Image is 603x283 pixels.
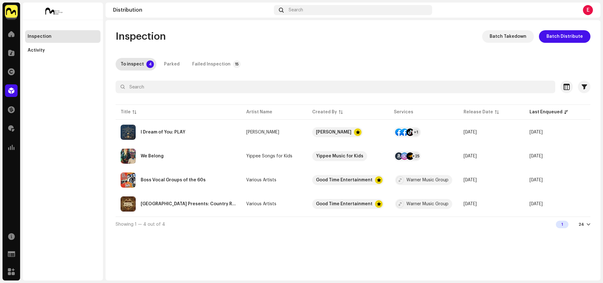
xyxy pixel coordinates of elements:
[246,202,276,206] div: Various Artists
[116,81,555,93] input: Search
[246,154,302,158] span: Yippee Songs for Kids
[246,130,279,134] div: [PERSON_NAME]
[406,202,448,206] div: Warner Music Group
[316,175,372,185] div: Good Time Entertainment
[141,130,185,134] div: I Dream of You: PLAY
[246,202,302,206] span: Various Artists
[25,30,100,43] re-m-nav-item: Inspection
[121,109,131,115] div: Title
[464,178,477,182] span: Dec 8, 2023
[141,178,206,182] div: Boss Vocal Groups of the 60s
[579,222,584,227] div: 24
[246,130,302,134] span: JJ Heller
[246,154,292,158] div: Yippee Songs for Kids
[121,149,136,164] img: 2ef283d2-8592-4c75-8420-f6594d094030
[583,5,593,15] div: E
[312,127,384,137] span: JJ Heller
[246,178,302,182] span: Various Artists
[530,202,543,206] span: Jun 27, 2025
[233,60,241,68] p-badge: 15
[546,30,583,43] span: Batch Distribute
[482,30,534,43] button: Batch Takedown
[412,152,420,160] div: +25
[412,128,420,136] div: +1
[406,178,448,182] div: Warner Music Group
[289,8,303,13] span: Search
[312,175,384,185] span: Good Time Entertainment
[164,58,180,71] div: Parked
[246,178,276,182] div: Various Artists
[5,5,18,18] img: 1276ee5d-5357-4eee-b3c8-6fdbc920d8e6
[121,173,136,188] img: 76371cd5-407b-42c7-80fd-1e3d2ecff006
[192,58,231,71] div: Failed Inspection
[28,34,52,39] div: Inspection
[312,199,384,209] span: Good Time Entertainment
[464,109,493,115] div: Release Date
[316,127,351,137] div: [PERSON_NAME]
[490,30,526,43] span: Batch Takedown
[530,154,543,158] span: Oct 6, 2025
[121,196,136,212] img: a1cde3cc-fe75-4490-9e11-d462a9d34bfb
[530,109,562,115] div: Last Enqueued
[113,8,271,13] div: Distribution
[28,48,45,53] div: Activity
[556,221,568,228] div: 1
[312,109,337,115] div: Created By
[121,125,136,140] img: 143c60cd-15fc-4098-a86c-021f2710aa5e
[464,130,477,134] span: Oct 9, 2025
[316,199,372,209] div: Good Time Entertainment
[25,44,100,57] re-m-nav-item: Activity
[316,151,363,161] div: Yippee Music for Kids
[312,151,384,161] span: Yippee Music for Kids
[141,202,236,206] div: Church Street Station Presents: Country Rarities [Live in Concert]
[146,60,154,68] p-badge: 4
[141,154,164,158] div: We Belong
[539,30,590,43] button: Batch Distribute
[116,30,166,43] span: Inspection
[530,130,543,134] span: Oct 7, 2025
[116,222,165,227] span: Showing 1 — 4 out of 4
[530,178,543,182] span: Jun 27, 2025
[464,202,477,206] span: Mar 3, 1988
[464,154,477,158] span: Oct 6, 2025
[121,58,144,71] div: To inspect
